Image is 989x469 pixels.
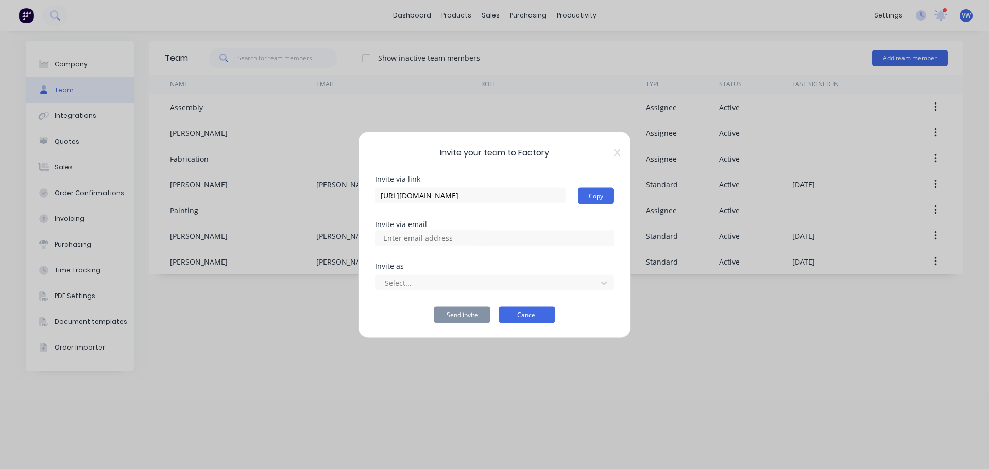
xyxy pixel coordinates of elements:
div: Invite via link [375,175,614,182]
input: Enter email address [378,230,481,246]
button: Send invite [434,306,490,323]
div: Invite via email [375,220,614,228]
button: Cancel [499,306,555,323]
button: Copy [578,187,614,204]
div: Invite as [375,262,614,269]
span: Invite your team to Factory [375,146,614,159]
